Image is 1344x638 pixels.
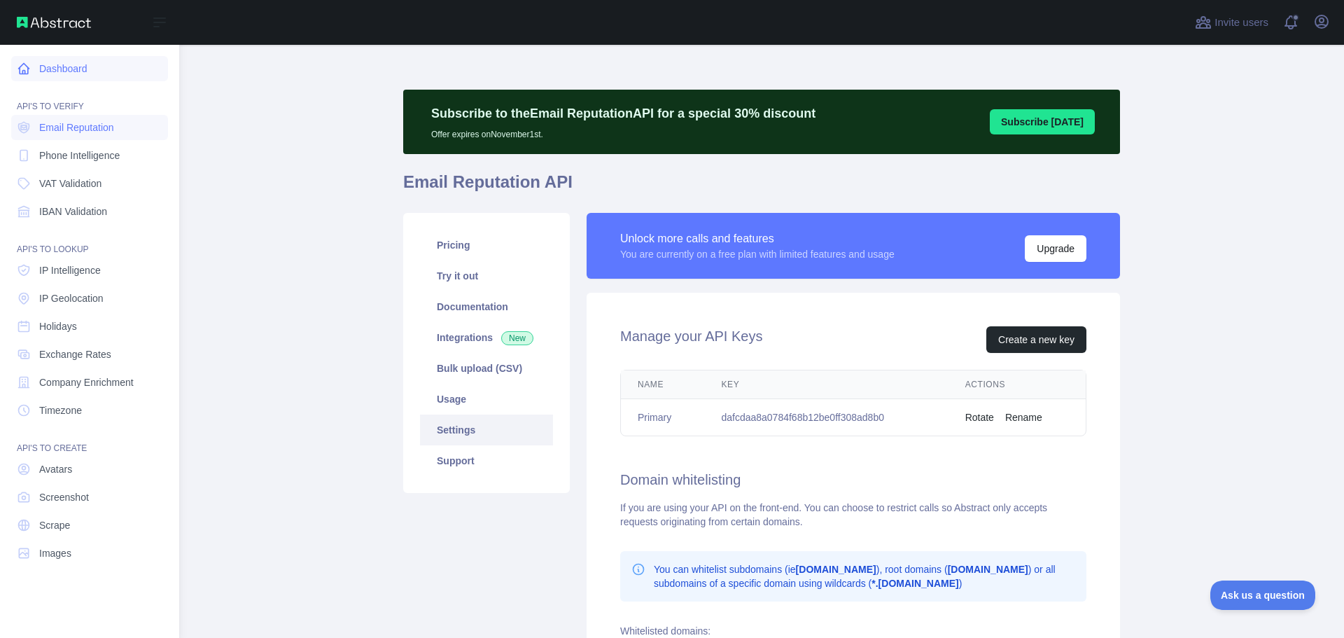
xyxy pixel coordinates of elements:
button: Create a new key [986,326,1086,353]
p: Subscribe to the Email Reputation API for a special 30 % discount [431,104,815,123]
h2: Manage your API Keys [620,326,762,353]
a: Documentation [420,291,553,322]
td: dafcdaa8a0784f68b12be0ff308ad8b0 [704,399,948,436]
a: Try it out [420,261,553,291]
button: Subscribe [DATE] [990,109,1095,134]
span: Company Enrichment [39,375,134,389]
a: Usage [420,384,553,415]
span: IBAN Validation [39,204,107,219]
a: Email Reputation [11,115,168,140]
iframe: Toggle Customer Support [1210,581,1316,610]
b: [DOMAIN_NAME] [796,564,876,575]
a: Exchange Rates [11,342,168,367]
div: API'S TO LOOKUP [11,227,168,255]
span: Email Reputation [39,120,114,134]
a: Company Enrichment [11,370,168,395]
div: If you are using your API on the front-end. You can choose to restrict calls so Abstract only acc... [620,501,1086,529]
span: Phone Intelligence [39,148,120,162]
span: Holidays [39,319,77,333]
h2: Domain whitelisting [620,470,1086,490]
span: Exchange Rates [39,347,111,361]
span: Timezone [39,403,82,417]
a: Scrape [11,513,168,538]
th: Key [704,370,948,399]
a: Avatars [11,457,168,482]
a: IBAN Validation [11,199,168,224]
a: Support [420,445,553,476]
span: Images [39,546,71,560]
a: Integrations New [420,322,553,353]
a: Settings [420,415,553,445]
span: Invite users [1214,15,1268,31]
button: Rename [1005,410,1042,424]
button: Rotate [965,410,994,424]
span: IP Geolocation [39,291,104,305]
a: Pricing [420,230,553,261]
label: Whitelisted domains: [620,625,710,637]
a: Timezone [11,398,168,423]
span: Avatars [39,462,72,476]
div: API'S TO VERIFY [11,84,168,112]
button: Invite users [1192,11,1271,34]
td: Primary [621,399,704,436]
a: IP Intelligence [11,258,168,283]
div: API'S TO CREATE [11,426,168,454]
a: Bulk upload (CSV) [420,353,553,384]
div: Unlock more calls and features [620,230,895,247]
th: Name [621,370,704,399]
p: Offer expires on November 1st. [431,123,815,140]
button: Upgrade [1025,235,1086,262]
span: New [501,331,533,345]
span: IP Intelligence [39,263,101,277]
a: VAT Validation [11,171,168,196]
b: *.[DOMAIN_NAME] [871,578,958,589]
a: Dashboard [11,56,168,81]
h1: Email Reputation API [403,171,1120,204]
a: IP Geolocation [11,286,168,311]
a: Screenshot [11,485,168,510]
a: Images [11,541,168,566]
span: Scrape [39,518,70,532]
span: VAT Validation [39,176,101,190]
th: Actions [948,370,1086,399]
b: [DOMAIN_NAME] [948,564,1028,575]
div: You are currently on a free plan with limited features and usage [620,247,895,261]
a: Phone Intelligence [11,143,168,168]
p: You can whitelist subdomains (ie ), root domains ( ) or all subdomains of a specific domain using... [654,562,1075,590]
img: Abstract API [17,17,91,28]
a: Holidays [11,314,168,339]
span: Screenshot [39,490,89,504]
